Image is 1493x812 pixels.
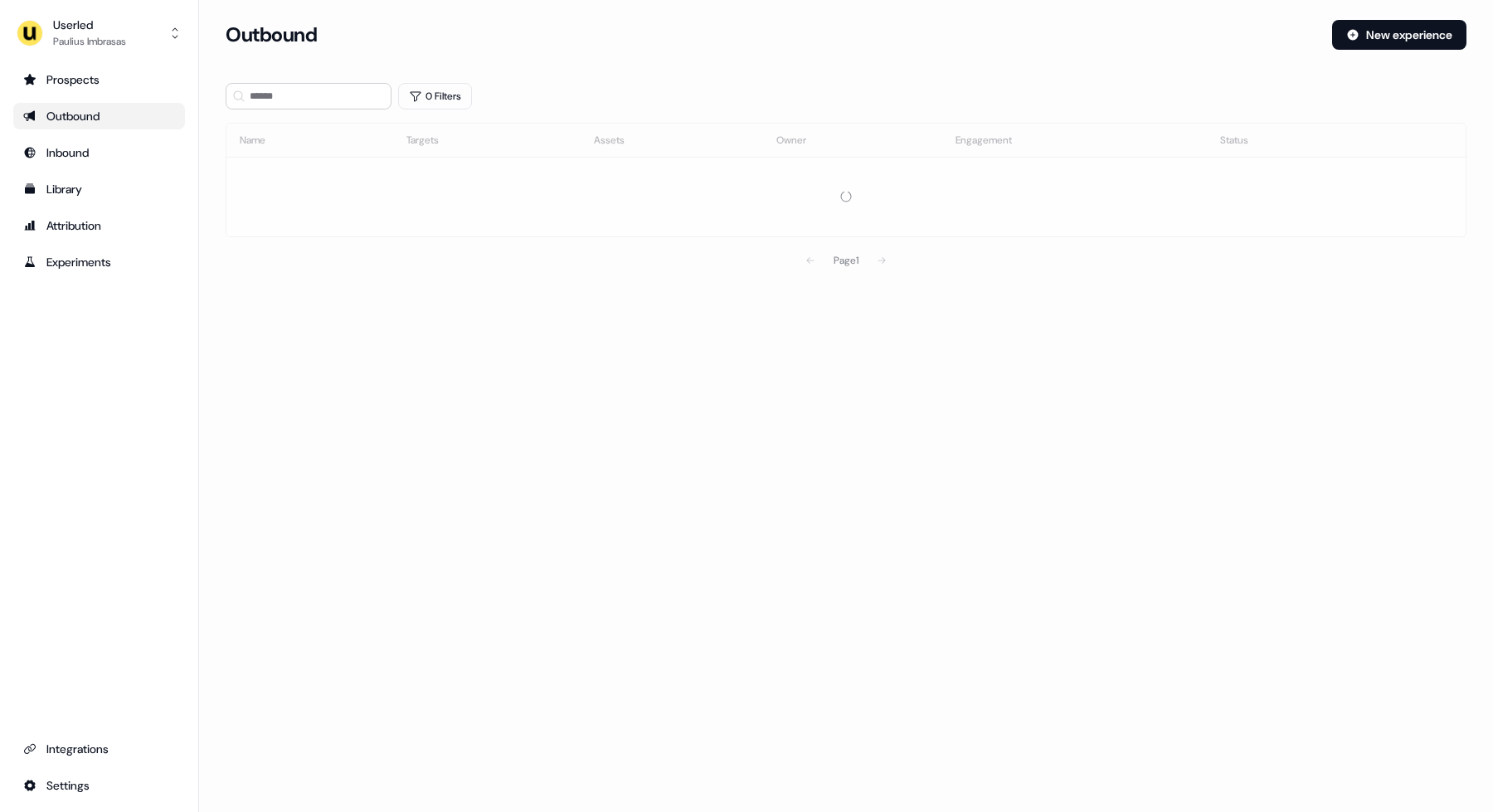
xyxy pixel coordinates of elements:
a: Go to integrations [13,736,185,762]
div: Outbound [23,108,175,124]
button: UserledPaulius Imbrasas [13,13,185,53]
a: Go to prospects [13,66,185,93]
a: Go to outbound experience [13,103,185,129]
button: New experience [1332,20,1466,50]
div: Paulius Imbrasas [53,33,126,50]
div: Userled [53,17,126,33]
a: Go to Inbound [13,139,185,166]
a: Go to templates [13,176,185,202]
div: Library [23,181,175,197]
a: Go to integrations [13,772,185,799]
h3: Outbound [226,22,317,47]
div: Inbound [23,144,175,161]
div: Experiments [23,254,175,270]
button: 0 Filters [398,83,472,109]
a: Go to experiments [13,249,185,275]
div: Settings [23,777,175,794]
div: Attribution [23,217,175,234]
div: Prospects [23,71,175,88]
div: Integrations [23,741,175,757]
a: Go to attribution [13,212,185,239]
